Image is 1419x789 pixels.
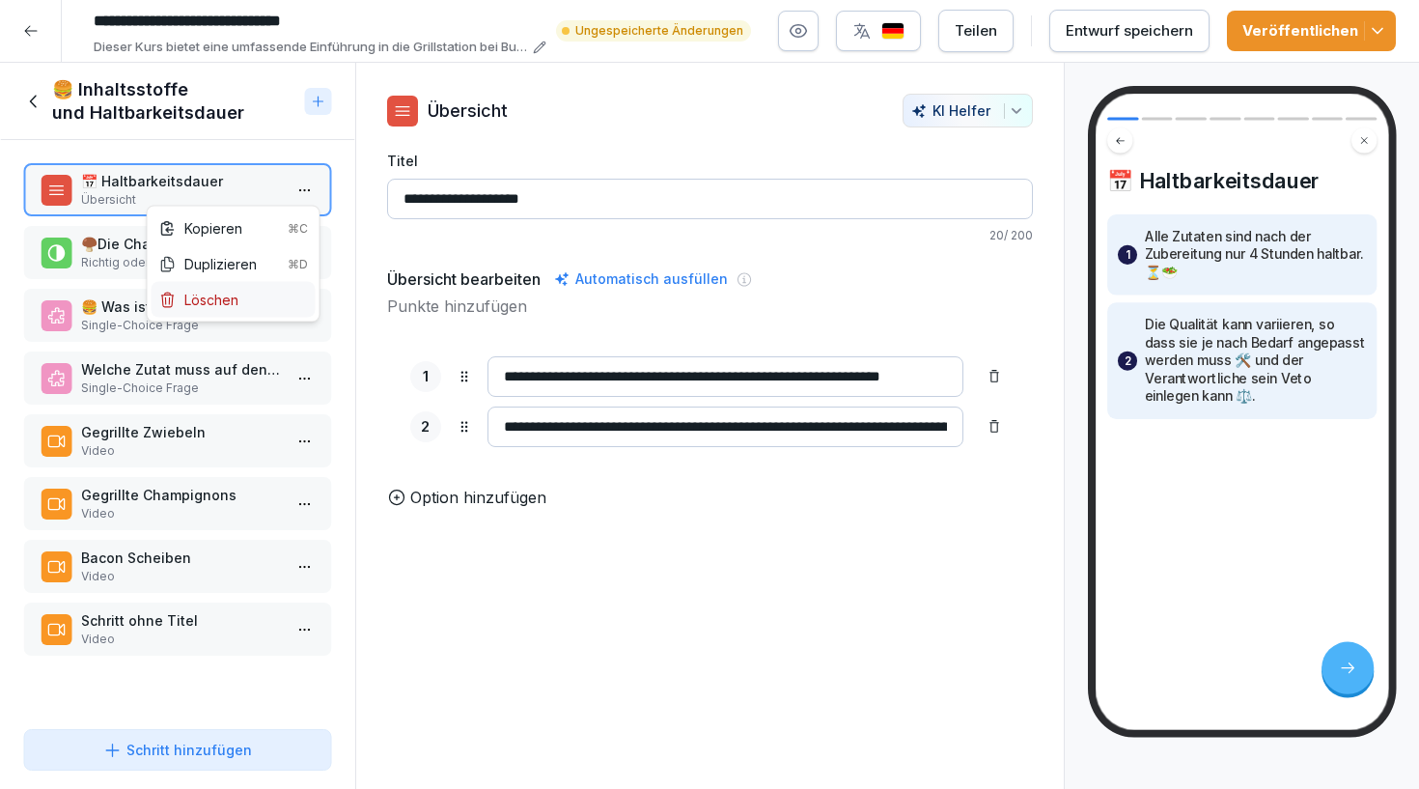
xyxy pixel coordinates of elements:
[288,219,308,237] div: ⌘C
[911,102,1024,119] div: KI Helfer
[881,22,904,41] img: de.svg
[159,290,238,310] div: Löschen
[159,254,308,274] div: Duplizieren
[1066,20,1193,42] div: Entwurf speichern
[159,218,308,239] div: Kopieren
[1242,20,1380,42] div: Veröffentlichen
[955,20,997,42] div: Teilen
[288,255,308,272] div: ⌘D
